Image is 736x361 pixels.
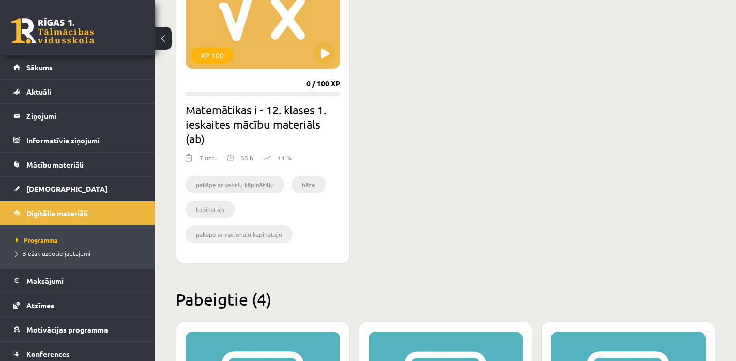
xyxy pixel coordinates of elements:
[26,184,108,193] span: [DEMOGRAPHIC_DATA]
[13,153,142,176] a: Mācību materiāli
[26,269,142,293] legend: Maksājumi
[13,318,142,341] a: Motivācijas programma
[13,128,142,152] a: Informatīvie ziņojumi
[241,153,253,162] p: 35 h
[13,269,142,293] a: Maksājumi
[26,160,84,169] span: Mācību materiāli
[26,300,54,310] span: Atzīmes
[186,176,284,193] li: pakāpe ar veselu kāpinātāju
[26,63,53,72] span: Sākums
[11,18,94,44] a: Rīgas 1. Tālmācības vidusskola
[26,349,70,358] span: Konferences
[13,80,142,103] a: Aktuāli
[186,225,293,243] li: pakāpe ar racionālu kāpinātāju
[26,87,51,96] span: Aktuāli
[26,325,108,334] span: Motivācijas programma
[186,102,340,146] h2: Matemātikas i - 12. klases 1. ieskaites mācību materiāls (ab)
[191,47,234,64] div: XP 100
[186,201,235,218] li: kāpinātājs
[26,208,88,218] span: Digitālie materiāli
[278,153,292,162] p: 14 %
[16,236,58,244] span: Programma
[13,55,142,79] a: Sākums
[176,289,715,309] h2: Pabeigtie (4)
[16,249,145,258] a: Biežāk uzdotie jautājumi
[200,153,217,169] div: 7 uzd.
[26,128,142,152] legend: Informatīvie ziņojumi
[13,104,142,128] a: Ziņojumi
[16,249,90,258] span: Biežāk uzdotie jautājumi
[13,201,142,225] a: Digitālie materiāli
[26,104,142,128] legend: Ziņojumi
[292,176,326,193] li: bāze
[16,235,145,245] a: Programma
[13,177,142,201] a: [DEMOGRAPHIC_DATA]
[13,293,142,317] a: Atzīmes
